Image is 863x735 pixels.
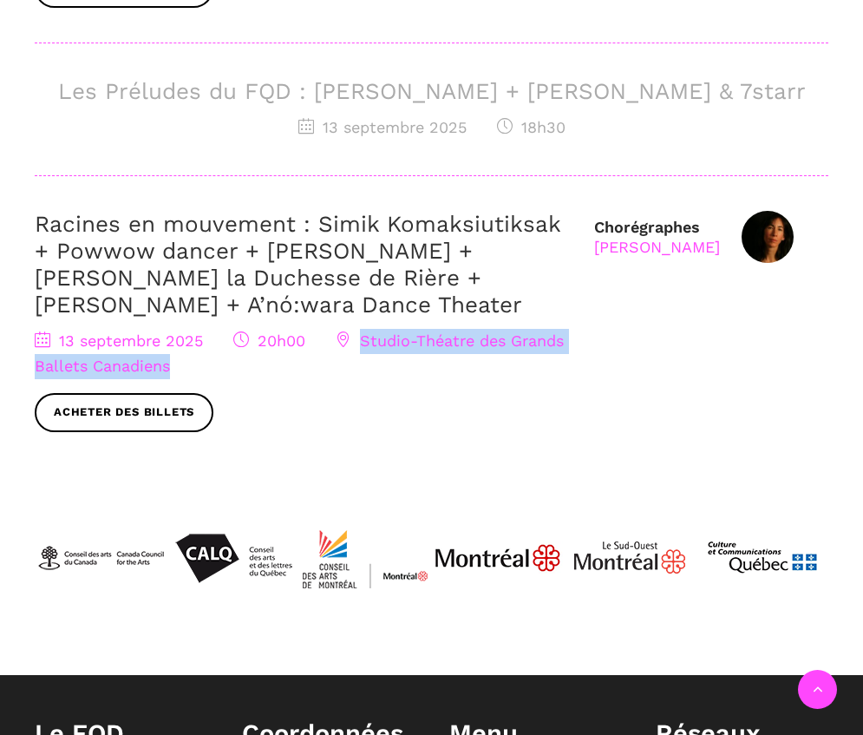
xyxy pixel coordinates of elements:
img: JPGnr_b [433,493,563,623]
a: Acheter des billets [35,393,213,432]
h3: Les Préludes du FQD : [PERSON_NAME] + [PERSON_NAME] & 7starr [35,78,828,105]
img: Logo_Mtl_Le_Sud-Ouest.svg_ [565,493,695,623]
img: CAC_BW_black_f [36,493,166,623]
span: 13 septembre 2025 [298,118,467,136]
img: CMYK_Logo_CAMMontreal [300,493,430,623]
span: 13 septembre 2025 [35,331,203,350]
div: [PERSON_NAME] [594,237,720,257]
a: Racines en mouvement : Simik Komaksiutiksak + Powwow dancer + [PERSON_NAME] + [PERSON_NAME] la Du... [35,211,560,318]
img: Calq_noir [168,493,298,623]
span: 20h00 [233,331,305,350]
span: 18h30 [497,118,566,136]
div: Chorégraphes [594,217,720,258]
img: mccq-3-3 [697,493,827,623]
img: Diabo.Barbara Headshot [742,211,794,263]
